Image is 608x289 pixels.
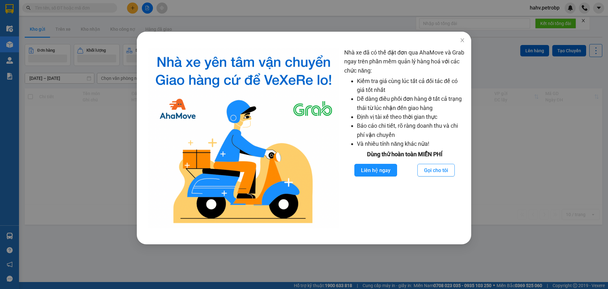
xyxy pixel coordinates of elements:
li: Kiểm tra giá cùng lúc tất cả đối tác để có giá tốt nhất [357,77,465,95]
span: close [460,38,465,43]
div: Dùng thử hoàn toàn MIỄN PHÍ [344,150,465,159]
li: Và nhiều tính năng khác nữa! [357,139,465,148]
button: Close [453,32,471,49]
span: Gọi cho tôi [424,166,448,174]
button: Liên hệ ngay [354,164,397,177]
button: Gọi cho tôi [417,164,455,177]
span: Liên hệ ngay [361,166,390,174]
li: Định vị tài xế theo thời gian thực [357,112,465,121]
li: Dễ dàng điều phối đơn hàng ở tất cả trạng thái từ lúc nhận đến giao hàng [357,94,465,112]
div: Nhà xe đã có thể đặt đơn qua AhaMove và Grab ngay trên phần mềm quản lý hàng hoá với các chức năng: [344,48,465,228]
img: logo [148,48,339,228]
li: Báo cáo chi tiết, rõ ràng doanh thu và chi phí vận chuyển [357,121,465,139]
